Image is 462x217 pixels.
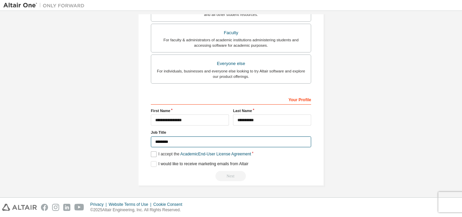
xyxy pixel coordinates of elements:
div: For faculty & administrators of academic institutions administering students and accessing softwa... [155,37,307,48]
div: Cookie Consent [153,202,186,207]
div: Faculty [155,28,307,38]
div: Your Profile [151,94,311,105]
p: © 2025 Altair Engineering, Inc. All Rights Reserved. [90,207,186,213]
img: altair_logo.svg [2,204,37,211]
label: Job Title [151,130,311,135]
img: facebook.svg [41,204,48,211]
label: I accept the [151,151,251,157]
img: youtube.svg [74,204,84,211]
label: First Name [151,108,229,113]
img: instagram.svg [52,204,59,211]
label: I would like to receive marketing emails from Altair [151,161,248,167]
div: Everyone else [155,59,307,68]
div: Read and acccept EULA to continue [151,171,311,181]
div: For individuals, businesses and everyone else looking to try Altair software and explore our prod... [155,68,307,79]
div: Website Terms of Use [109,202,153,207]
img: linkedin.svg [63,204,70,211]
label: Last Name [233,108,311,113]
img: Altair One [3,2,88,9]
a: Academic End-User License Agreement [180,152,251,156]
div: Privacy [90,202,109,207]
